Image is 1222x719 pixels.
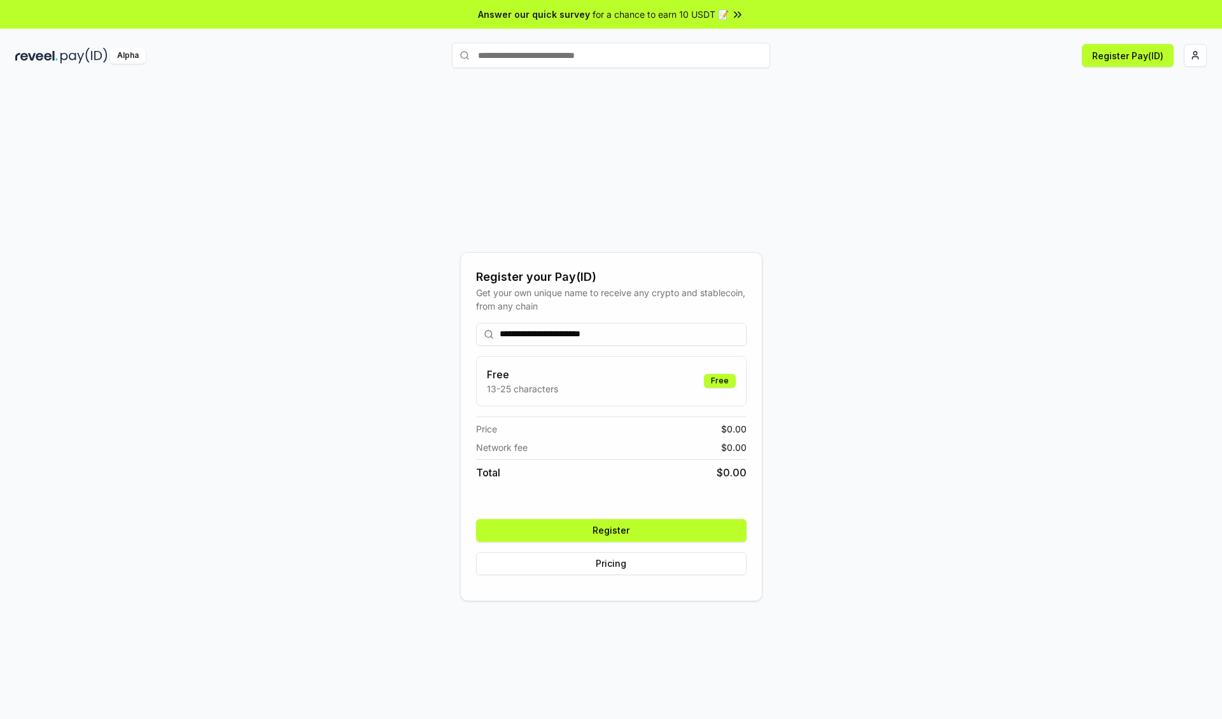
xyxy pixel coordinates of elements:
[110,48,146,64] div: Alpha
[721,422,747,436] span: $ 0.00
[476,268,747,286] div: Register your Pay(ID)
[487,367,558,382] h3: Free
[593,8,729,21] span: for a chance to earn 10 USDT 📝
[717,465,747,480] span: $ 0.00
[60,48,108,64] img: pay_id
[478,8,590,21] span: Answer our quick survey
[15,48,58,64] img: reveel_dark
[487,382,558,395] p: 13-25 characters
[1082,44,1174,67] button: Register Pay(ID)
[476,286,747,313] div: Get your own unique name to receive any crypto and stablecoin, from any chain
[476,519,747,542] button: Register
[704,374,736,388] div: Free
[476,422,497,436] span: Price
[476,552,747,575] button: Pricing
[476,465,500,480] span: Total
[721,441,747,454] span: $ 0.00
[476,441,528,454] span: Network fee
